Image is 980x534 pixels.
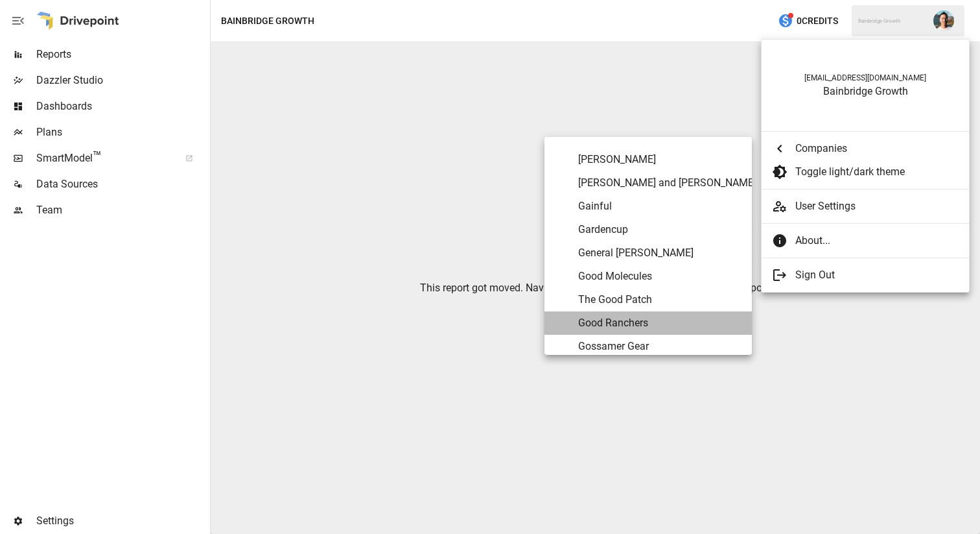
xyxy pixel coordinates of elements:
[795,199,959,214] span: User Settings
[578,152,741,167] span: [PERSON_NAME]
[795,267,959,283] span: Sign Out
[795,233,959,249] span: About...
[578,245,741,261] span: General [PERSON_NAME]
[795,141,959,156] span: Companies
[578,222,741,237] span: Gardencup
[578,175,741,191] span: [PERSON_NAME] and [PERSON_NAME]
[775,73,956,82] div: [EMAIL_ADDRESS][DOMAIN_NAME]
[578,339,741,354] span: Gossamer Gear
[578,292,741,308] span: The Good Patch
[775,85,956,97] div: Bainbridge Growth
[795,164,959,180] span: Toggle light/dark theme
[578,269,741,284] span: Good Molecules
[578,315,741,331] span: Good Ranchers
[578,199,741,214] span: Gainful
